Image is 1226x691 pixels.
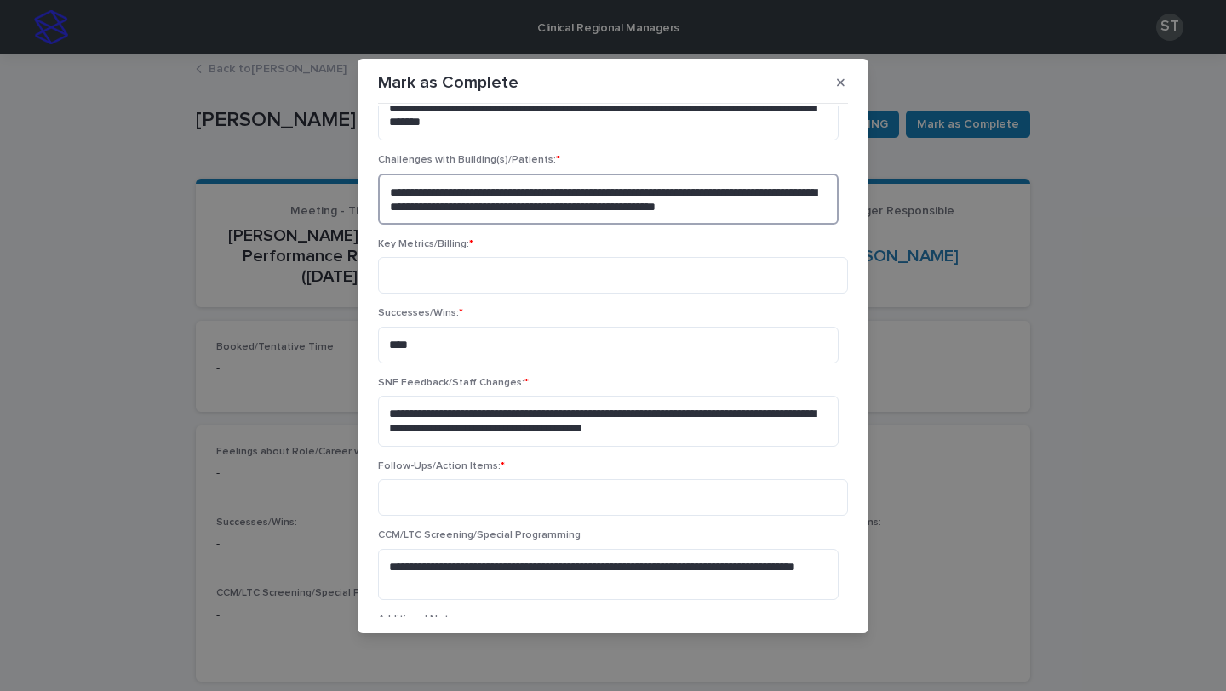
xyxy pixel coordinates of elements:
[378,72,518,93] p: Mark as Complete
[378,308,463,318] span: Successes/Wins:
[378,530,581,540] span: CCM/LTC Screening/Special Programming
[378,155,560,165] span: Challenges with Building(s)/Patients:
[378,614,461,625] span: Additional Notes
[378,378,529,388] span: SNF Feedback/Staff Changes:
[378,239,473,249] span: Key Metrics/Billing:
[378,461,505,471] span: Follow-Ups/Action Items:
